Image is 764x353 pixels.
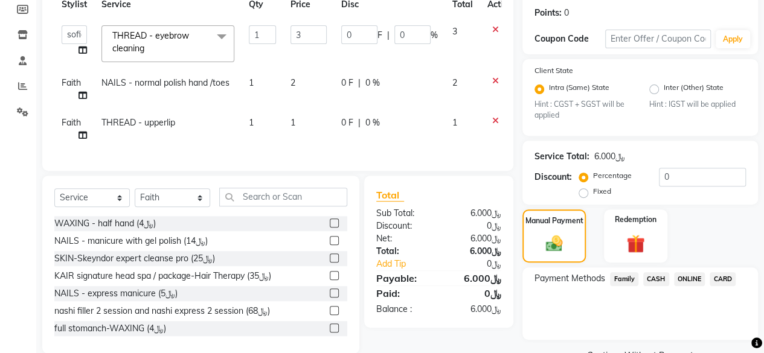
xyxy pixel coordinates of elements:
span: 0 % [365,116,380,129]
label: Redemption [615,214,656,225]
div: Coupon Code [534,33,605,45]
div: ﷼6.000 [438,207,510,220]
div: ﷼0 [438,220,510,232]
small: Hint : IGST will be applied [649,99,746,110]
div: Paid: [367,286,439,301]
span: % [431,29,438,42]
div: Sub Total: [367,207,439,220]
span: CASH [643,272,669,286]
span: 1 [249,77,254,88]
span: 1 [452,117,457,128]
div: full stomanch-WAXING (﷼4) [54,322,166,335]
div: ﷼0 [438,286,510,301]
div: Discount: [367,220,439,232]
span: 0 F [341,77,353,89]
div: ﷼6.000 [594,150,625,163]
label: Intra (Same) State [549,82,609,97]
div: Service Total: [534,150,589,163]
span: Payment Methods [534,272,605,285]
span: F [377,29,382,42]
span: 2 [291,77,295,88]
div: Payable: [367,271,439,285]
div: Points: [534,7,562,19]
div: 0 [564,7,569,19]
span: Total [376,189,404,202]
span: THREAD - eyebrow cleaning [112,30,189,54]
span: | [387,29,390,42]
a: Add Tip [367,258,451,270]
img: _cash.svg [541,234,568,253]
label: Fixed [593,186,611,197]
div: WAXING - half hand (﷼4) [54,217,156,230]
small: Hint : CGST + SGST will be applied [534,99,631,121]
span: Family [610,272,638,286]
div: NAILS - manicure with gel polish (﷼14) [54,235,208,247]
label: Manual Payment [525,215,583,226]
span: 0 % [365,77,380,89]
label: Percentage [593,170,632,181]
label: Client State [534,65,573,76]
div: nashi filler 2 session and nashi express 2 session (﷼68) [54,305,270,317]
span: 0 F [341,116,353,129]
span: CARD [710,272,736,286]
div: KAIR signature head spa / package-Hair Therapy (﷼35) [54,270,271,282]
div: Total: [367,245,439,258]
span: | [358,116,361,129]
span: 3 [452,26,457,37]
span: | [358,77,361,89]
div: SKIN-Skeyndor expert cleanse pro (﷼25) [54,252,215,265]
button: Apply [716,30,750,48]
div: Net: [367,232,439,245]
div: NAILS - express manicure (﷼5) [54,287,178,300]
div: Balance : [367,303,439,316]
img: _gift.svg [621,232,650,255]
div: ﷼6.000 [438,271,510,285]
div: Discount: [534,171,572,183]
span: ONLINE [674,272,705,286]
div: ﷼0 [451,258,510,270]
span: Faith [62,77,81,88]
input: Enter Offer / Coupon Code [605,30,711,48]
div: ﷼6.000 [438,245,510,258]
span: Faith [62,117,81,128]
div: ﷼6.000 [438,232,510,245]
span: 2 [452,77,457,88]
span: THREAD - upperlip [101,117,175,128]
span: 1 [249,117,254,128]
div: ﷼6.000 [438,303,510,316]
label: Inter (Other) State [664,82,724,97]
a: x [144,43,150,54]
span: NAILS - normal polish hand /toes [101,77,230,88]
span: 1 [291,117,295,128]
input: Search or Scan [219,188,347,206]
